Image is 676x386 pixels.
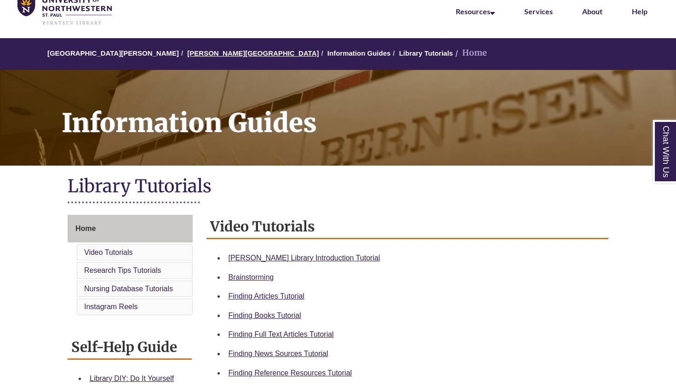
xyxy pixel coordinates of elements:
a: Finding Books Tutorial [229,311,301,319]
a: Finding Reference Resources Tutorial [229,369,352,377]
a: Brainstorming [229,273,274,281]
a: Research Tips Tutorials [84,266,161,274]
div: Guide Page Menu [68,215,193,317]
a: Information Guides [327,49,391,57]
a: [PERSON_NAME] Library Introduction Tutorial [229,254,380,262]
a: Services [524,7,553,16]
h2: Video Tutorials [206,215,609,239]
a: Nursing Database Tutorials [84,285,173,293]
a: Library Tutorials [399,49,453,57]
h2: Self-Help Guide [68,335,192,360]
a: Instagram Reels [84,303,138,311]
li: Home [453,46,487,60]
a: Video Tutorials [84,248,133,256]
a: Resources [456,7,495,16]
a: Finding Articles Tutorial [229,292,304,300]
a: Finding News Sources Tutorial [229,350,328,357]
a: Home [68,215,193,242]
h1: Library Tutorials [68,175,608,199]
h1: Information Guides [52,70,676,154]
a: Help [632,7,647,16]
a: About [582,7,602,16]
a: [PERSON_NAME][GEOGRAPHIC_DATA] [187,49,319,57]
a: Finding Full Text Articles Tutorial [229,330,334,338]
span: Home [75,225,96,232]
a: [GEOGRAPHIC_DATA][PERSON_NAME] [47,49,179,57]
